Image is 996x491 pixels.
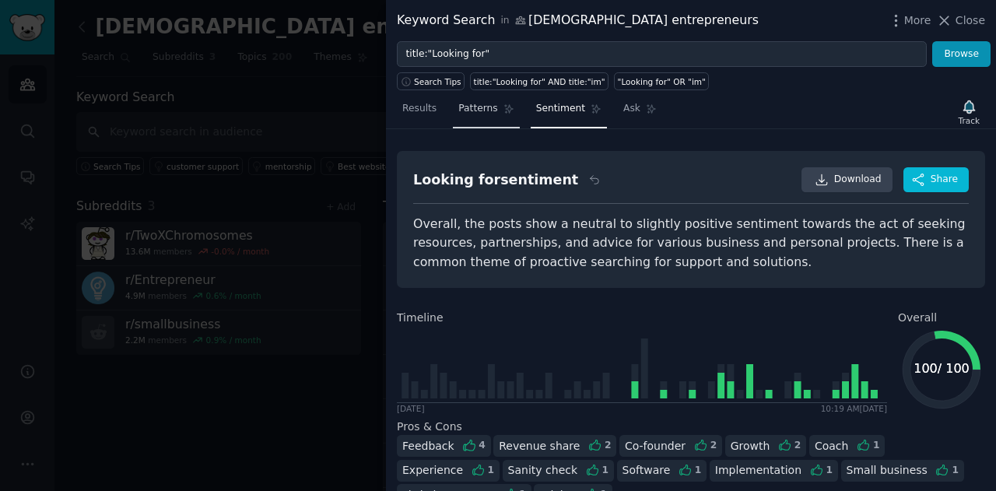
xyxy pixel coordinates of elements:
[936,12,985,29] button: Close
[815,438,849,454] div: Coach
[614,72,709,90] a: "Looking for" OR "im"
[834,173,882,187] span: Download
[413,170,578,190] div: Looking for sentiment
[914,361,970,376] text: 100 / 100
[413,215,969,272] div: Overall, the posts show a neutral to slightly positive sentiment towards the act of seeking resou...
[536,102,585,116] span: Sentiment
[821,403,887,414] div: 10:19 AM [DATE]
[898,310,937,326] span: Overall
[715,462,801,479] div: Implementation
[474,76,605,87] div: title:"Looking for" AND title:"im"
[531,96,607,128] a: Sentiment
[622,462,671,479] div: Software
[397,72,465,90] button: Search Tips
[470,72,608,90] a: title:"Looking for" AND title:"im"
[952,464,959,478] div: 1
[605,439,612,453] div: 2
[397,403,425,414] div: [DATE]
[500,14,509,28] span: in
[623,102,640,116] span: Ask
[488,464,495,478] div: 1
[414,76,461,87] span: Search Tips
[397,420,462,433] span: Pros & Cons
[397,11,759,30] div: Keyword Search [DEMOGRAPHIC_DATA] entrepreneurs
[794,439,801,453] div: 2
[695,464,702,478] div: 1
[932,41,991,68] button: Browse
[959,115,980,126] div: Track
[710,439,717,453] div: 2
[931,173,958,187] span: Share
[453,96,519,128] a: Patterns
[402,462,463,479] div: Experience
[731,438,770,454] div: Growth
[602,464,609,478] div: 1
[458,102,497,116] span: Patterns
[904,12,931,29] span: More
[508,462,577,479] div: Sanity check
[953,96,985,128] button: Track
[499,438,580,454] div: Revenue share
[618,76,706,87] div: "Looking for" OR "im"
[625,438,686,454] div: Co-founder
[402,102,437,116] span: Results
[888,12,931,29] button: More
[618,96,662,128] a: Ask
[397,41,927,68] input: Try a keyword related to your business
[873,439,880,453] div: 1
[903,167,969,192] button: Share
[402,438,454,454] div: Feedback
[397,96,442,128] a: Results
[479,439,486,453] div: 4
[801,167,893,192] a: Download
[956,12,985,29] span: Close
[397,310,444,326] span: Timeline
[826,464,833,478] div: 1
[847,462,928,479] div: Small business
